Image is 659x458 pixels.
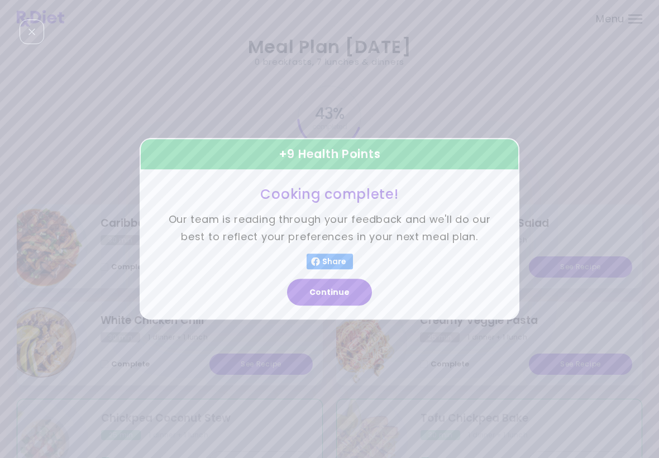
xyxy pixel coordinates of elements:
[320,257,348,266] span: Share
[140,138,519,170] div: + 9 Health Points
[168,185,491,203] h3: Cooking complete!
[307,254,353,270] button: Share
[287,279,372,306] button: Continue
[20,20,44,44] div: Close
[168,212,491,246] p: Our team is reading through your feedback and we'll do our best to reflect your preferences in yo...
